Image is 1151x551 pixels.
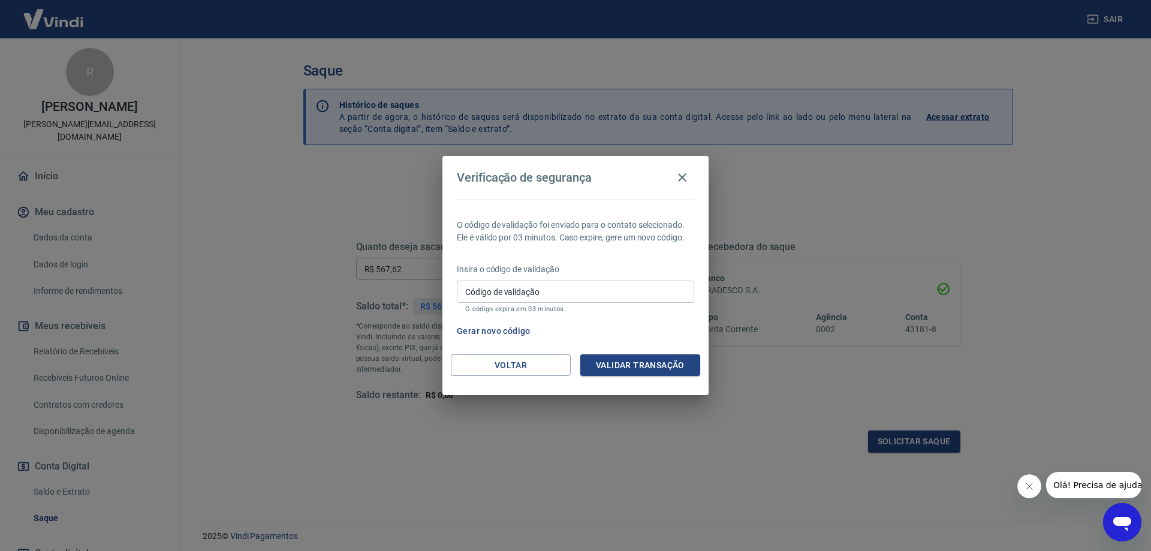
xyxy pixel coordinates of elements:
[452,320,535,342] button: Gerar novo código
[7,8,101,18] span: Olá! Precisa de ajuda?
[451,354,571,377] button: Voltar
[1046,472,1141,498] iframe: Mensagem da empresa
[457,219,694,244] p: O código de validação foi enviado para o contato selecionado. Ele é válido por 03 minutos. Caso e...
[1103,503,1141,541] iframe: Botão para abrir a janela de mensagens
[465,305,686,313] p: O código expira em 03 minutos.
[580,354,700,377] button: Validar transação
[1017,474,1041,498] iframe: Fechar mensagem
[457,263,694,276] p: Insira o código de validação
[457,170,592,185] h4: Verificação de segurança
